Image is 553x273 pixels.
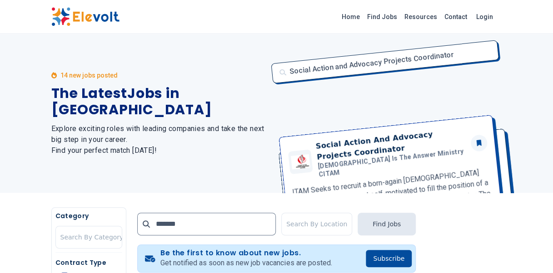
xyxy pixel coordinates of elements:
[366,250,412,267] button: Subscribe
[51,85,266,118] h1: The Latest Jobs in [GEOGRAPHIC_DATA]
[358,213,416,235] button: Find Jobs
[338,10,364,24] a: Home
[401,10,441,24] a: Resources
[60,71,118,80] p: 14 new jobs posted
[441,10,471,24] a: Contact
[51,123,266,156] h2: Explore exciting roles with leading companies and take the next big step in your career. Find you...
[160,258,332,268] p: Get notified as soon as new job vacancies are posted.
[471,8,498,26] a: Login
[160,249,332,258] h4: Be the first to know about new jobs.
[364,10,401,24] a: Find Jobs
[51,7,120,26] img: Elevolt
[55,211,122,220] h5: Category
[55,258,122,267] h5: Contract Type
